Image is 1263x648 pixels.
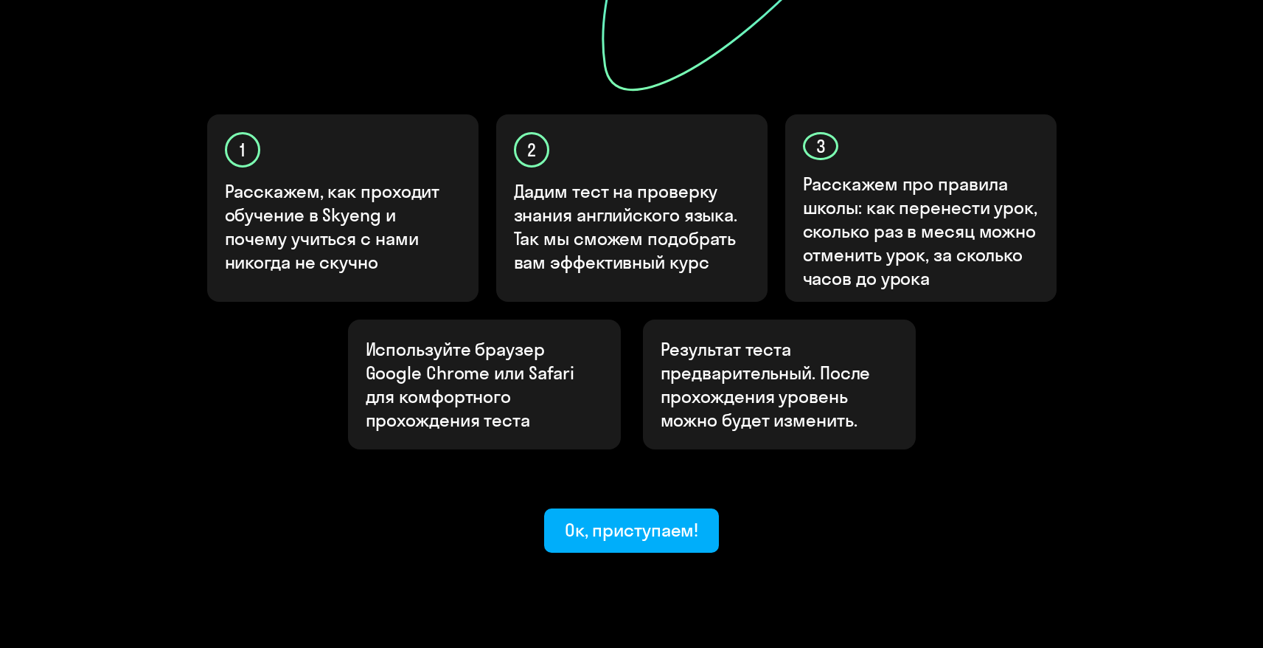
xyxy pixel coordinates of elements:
div: 3 [803,132,838,160]
p: Используйте браузер Google Chrome или Safari для комфортного прохождения теста [366,337,603,432]
div: Ок, приступаем! [565,518,699,542]
p: Расскажем про правила школы: как перенести урок, сколько раз в месяц можно отменить урок, за скол... [803,172,1040,290]
p: Дадим тест на проверку знания английского языка. Так мы сможем подобрать вам эффективный курс [514,179,751,274]
div: 1 [225,132,260,168]
button: Ок, приступаем! [544,509,720,553]
div: 2 [514,132,549,168]
p: Результат теста предварительный. После прохождения уровень можно будет изменить. [661,337,898,432]
p: Расскажем, как проходит обучение в Skyeng и почему учиться с нами никогда не скучно [225,179,462,274]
